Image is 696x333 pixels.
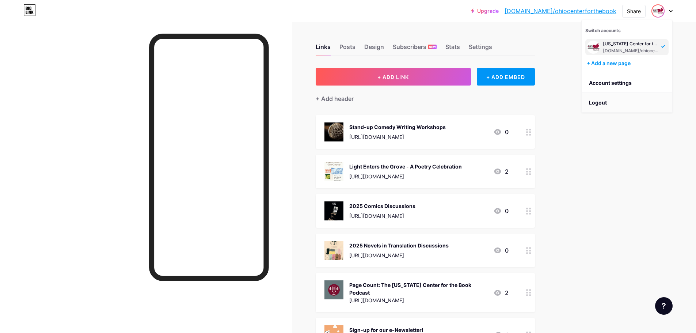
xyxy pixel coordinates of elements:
div: Stats [445,42,460,56]
span: Switch accounts [585,28,621,33]
div: Share [627,7,641,15]
img: 2025 Comics Discussions [324,201,343,220]
div: [URL][DOMAIN_NAME] [349,296,487,304]
div: + Add a new page [587,60,669,67]
div: Posts [339,42,355,56]
div: 2025 Novels in Translation Discussions [349,242,449,249]
div: Light Enters the Grove - A Poetry Celebration [349,163,462,170]
div: 0 [493,246,509,255]
div: Links [316,42,331,56]
div: [URL][DOMAIN_NAME] [349,133,446,141]
div: 0 [493,207,509,215]
img: Stand-up Comedy Writing Workshops [324,122,343,141]
div: 2 [493,288,509,297]
a: Upgrade [471,8,499,14]
span: + ADD LINK [377,74,409,80]
a: Account settings [582,73,672,93]
div: Subscribers [393,42,437,56]
img: ohiocenterforthebook [587,41,600,54]
div: [URL][DOMAIN_NAME] [349,212,415,220]
div: Page Count: The [US_STATE] Center for the Book Podcast [349,281,487,296]
div: 0 [493,128,509,136]
img: Page Count: The Ohio Center for the Book Podcast [324,280,343,299]
li: Logout [582,93,672,113]
div: [URL][DOMAIN_NAME] [349,173,462,180]
img: Light Enters the Grove - A Poetry Celebration [324,162,343,181]
button: + ADD LINK [316,68,471,86]
div: Stand-up Comedy Writing Workshops [349,123,446,131]
div: [URL][DOMAIN_NAME] [349,251,449,259]
div: 2 [493,167,509,176]
span: NEW [429,45,436,49]
div: [US_STATE] Center for the Book [603,41,659,47]
a: [DOMAIN_NAME]/ohiocenterforthebook [505,7,616,15]
div: Design [364,42,384,56]
div: Settings [469,42,492,56]
div: 2025 Comics Discussions [349,202,415,210]
div: + ADD EMBED [477,68,535,86]
img: ohiocenterforthebook [652,5,664,17]
img: 2025 Novels in Translation Discussions [324,241,343,260]
div: [DOMAIN_NAME]/ohiocenterforthebook [603,48,659,54]
div: + Add header [316,94,354,103]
